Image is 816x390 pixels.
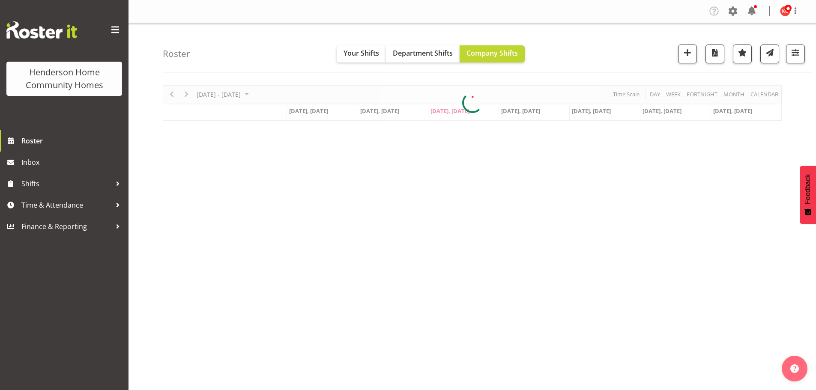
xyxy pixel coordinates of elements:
button: Add a new shift [678,45,697,63]
span: Feedback [804,174,812,204]
span: Your Shifts [344,48,379,58]
button: Filter Shifts [786,45,805,63]
img: Rosterit website logo [6,21,77,39]
span: Time & Attendance [21,199,111,211]
button: Your Shifts [337,45,386,63]
div: Henderson Home Community Homes [15,66,114,92]
h4: Roster [163,49,190,59]
span: Company Shifts [466,48,518,58]
span: Shifts [21,177,111,190]
img: kirsty-crossley8517.jpg [780,6,790,16]
img: help-xxl-2.png [790,364,799,373]
button: Send a list of all shifts for the selected filtered period to all rostered employees. [760,45,779,63]
span: Finance & Reporting [21,220,111,233]
button: Download a PDF of the roster according to the set date range. [705,45,724,63]
button: Company Shifts [460,45,525,63]
span: Roster [21,134,124,147]
span: Inbox [21,156,124,169]
button: Feedback - Show survey [800,166,816,224]
div: Timeline Week of September 24, 2025 [163,85,782,121]
button: Department Shifts [386,45,460,63]
button: Highlight an important date within the roster. [733,45,752,63]
span: Department Shifts [393,48,453,58]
